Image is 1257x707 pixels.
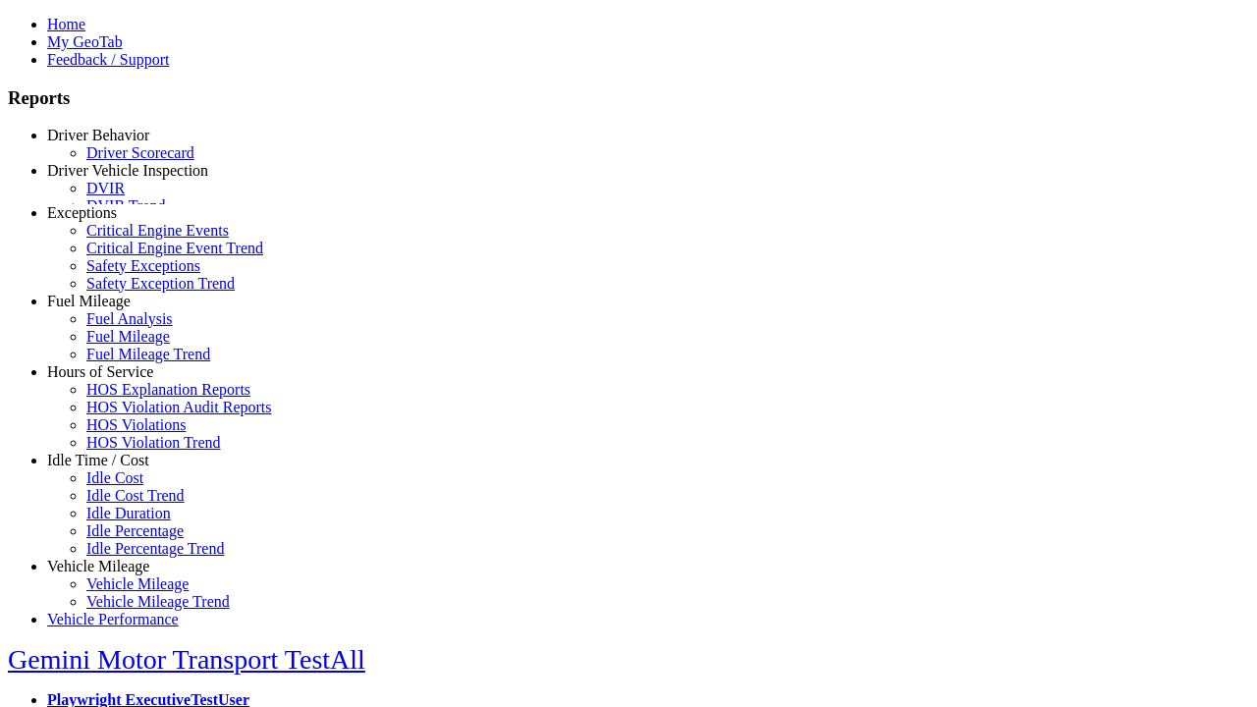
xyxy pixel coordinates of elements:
[86,275,235,292] a: Safety Exception Trend
[8,87,1249,109] h3: Reports
[47,51,169,68] a: Feedback / Support
[47,16,85,32] a: Home
[47,452,149,468] a: Idle Time / Cost
[47,611,179,627] a: Vehicle Performance
[47,363,153,380] a: Hours of Service
[86,575,189,592] a: Vehicle Mileage
[86,399,272,415] a: HOS Violation Audit Reports
[86,522,184,539] a: Idle Percentage
[86,505,171,521] a: Idle Duration
[8,644,365,675] a: Gemini Motor Transport TestAll
[86,469,143,486] a: Idle Cost
[86,434,221,451] a: HOS Violation Trend
[86,222,229,239] a: Critical Engine Events
[86,593,230,610] a: Vehicle Mileage Trend
[47,558,149,574] a: Vehicle Mileage
[47,204,117,221] a: Exceptions
[86,540,224,557] a: Idle Percentage Trend
[86,310,173,327] a: Fuel Analysis
[86,487,185,504] a: Idle Cost Trend
[47,33,123,50] a: My GeoTab
[86,257,200,274] a: Safety Exceptions
[86,346,210,362] a: Fuel Mileage Trend
[86,416,186,433] a: HOS Violations
[86,144,194,161] a: Driver Scorecard
[86,328,170,345] a: Fuel Mileage
[86,381,250,398] a: HOS Explanation Reports
[86,240,263,256] a: Critical Engine Event Trend
[86,197,165,214] a: DVIR Trend
[47,127,149,143] a: Driver Behavior
[86,180,125,196] a: DVIR
[47,162,208,179] a: Driver Vehicle Inspection
[47,293,131,309] a: Fuel Mileage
